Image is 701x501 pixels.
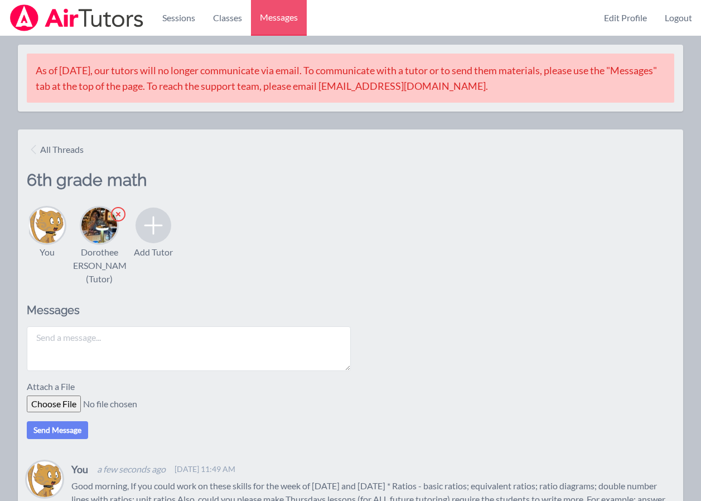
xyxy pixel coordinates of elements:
img: Dorothee Marie Laguerre [81,208,117,243]
img: G Annis-Wright [27,461,62,497]
span: Messages [260,11,298,24]
img: G Annis-Wright [29,208,65,243]
label: Attach a File [27,380,81,396]
span: All Threads [40,143,84,156]
span: [DATE] 11:49 AM [175,464,235,475]
div: You [40,245,55,259]
h4: You [71,461,88,477]
h2: Messages [27,304,351,317]
button: Send Message [27,421,88,439]
a: All Threads [27,138,88,161]
div: Add Tutor [134,245,173,259]
img: Airtutors Logo [9,4,144,31]
span: a few seconds ago [97,463,166,476]
h2: 6th grade math [27,170,351,205]
div: As of [DATE], our tutors will no longer communicate via email. To communicate with a tutor or to ... [27,54,674,103]
div: Dorothee [PERSON_NAME] (Tutor) [65,245,134,286]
